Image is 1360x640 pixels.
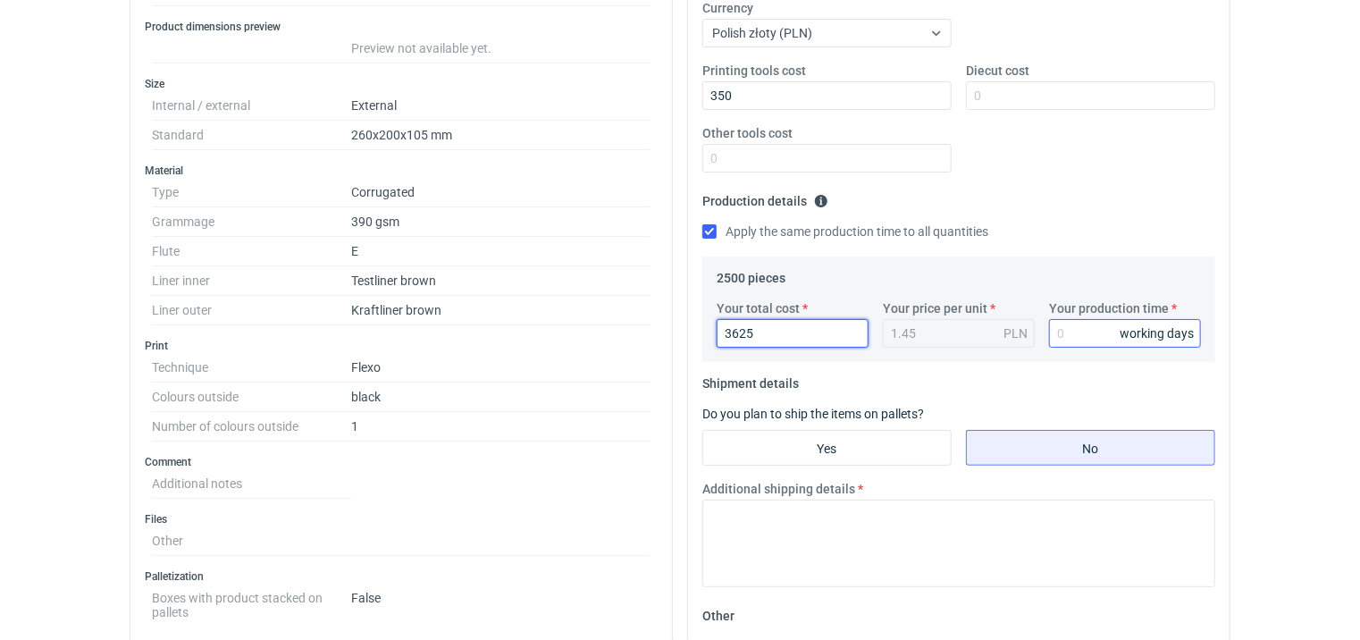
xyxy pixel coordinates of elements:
[702,124,793,142] label: Other tools cost
[702,480,855,498] label: Additional shipping details
[702,602,735,623] legend: Other
[351,178,651,207] dd: Corrugated
[152,353,351,383] dt: Technique
[717,319,869,348] input: 0
[966,62,1029,80] label: Diecut cost
[145,569,658,584] h3: Palletization
[152,237,351,266] dt: Flute
[702,144,952,173] input: 0
[152,296,351,325] dt: Liner outer
[702,187,828,208] legend: Production details
[145,455,658,469] h3: Comment
[702,81,952,110] input: 0
[351,91,651,121] dd: External
[351,121,651,150] dd: 260x200x105 mm
[351,207,651,237] dd: 390 gsm
[351,584,651,619] dd: False
[717,299,800,317] label: Your total cost
[351,353,651,383] dd: Flexo
[702,369,799,391] legend: Shipment details
[351,383,651,412] dd: black
[145,77,658,91] h3: Size
[702,407,924,421] label: Do you plan to ship the items on pallets?
[152,469,351,499] dt: Additional notes
[966,81,1215,110] input: 0
[145,512,658,526] h3: Files
[152,584,351,619] dt: Boxes with product stacked on pallets
[145,164,658,178] h3: Material
[152,178,351,207] dt: Type
[966,430,1215,466] label: No
[145,339,658,353] h3: Print
[883,299,987,317] label: Your price per unit
[1120,324,1194,342] div: working days
[1049,319,1201,348] input: 0
[152,412,351,442] dt: Number of colours outside
[717,264,785,285] legend: 2500 pieces
[145,20,658,34] h3: Product dimensions preview
[702,223,988,240] label: Apply the same production time to all quantities
[351,237,651,266] dd: E
[712,26,812,40] span: Polish złoty (PLN)
[351,412,651,442] dd: 1
[702,430,952,466] label: Yes
[152,91,351,121] dt: Internal / external
[152,526,351,556] dt: Other
[1049,299,1169,317] label: Your production time
[152,121,351,150] dt: Standard
[152,383,351,412] dt: Colours outside
[152,266,351,296] dt: Liner inner
[152,207,351,237] dt: Grammage
[702,62,806,80] label: Printing tools cost
[1003,324,1028,342] div: PLN
[351,296,651,325] dd: Kraftliner brown
[351,41,491,55] span: Preview not available yet.
[351,266,651,296] dd: Testliner brown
